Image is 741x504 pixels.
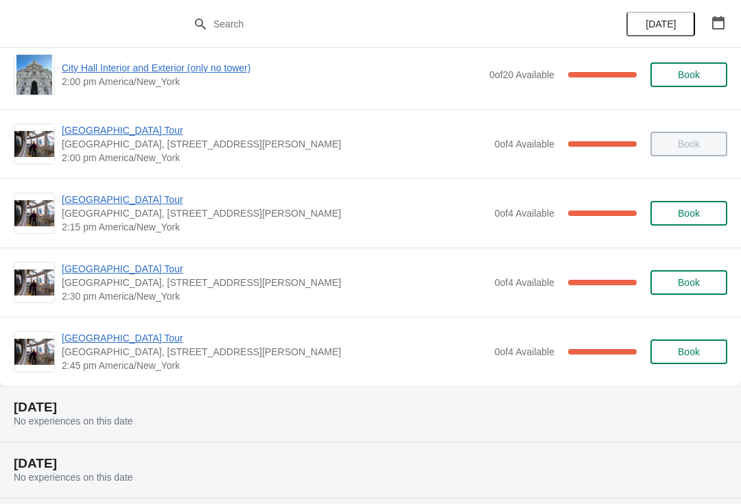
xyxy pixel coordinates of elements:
[14,200,54,227] img: City Hall Tower Tour | City Hall Visitor Center, 1400 John F Kennedy Boulevard Suite 121, Philade...
[14,400,727,414] h2: [DATE]
[62,206,488,220] span: [GEOGRAPHIC_DATA], [STREET_ADDRESS][PERSON_NAME]
[62,61,482,75] span: City Hall Interior and Exterior (only no tower)
[678,277,700,288] span: Book
[646,19,676,29] span: [DATE]
[495,208,554,219] span: 0 of 4 Available
[62,151,488,165] span: 2:00 pm America/New_York
[14,339,54,365] img: City Hall Tower Tour | City Hall Visitor Center, 1400 John F Kennedy Boulevard Suite 121, Philade...
[62,345,488,359] span: [GEOGRAPHIC_DATA], [STREET_ADDRESS][PERSON_NAME]
[62,137,488,151] span: [GEOGRAPHIC_DATA], [STREET_ADDRESS][PERSON_NAME]
[213,12,556,36] input: Search
[489,69,554,80] span: 0 of 20 Available
[62,262,488,276] span: [GEOGRAPHIC_DATA] Tour
[650,62,727,87] button: Book
[62,276,488,289] span: [GEOGRAPHIC_DATA], [STREET_ADDRESS][PERSON_NAME]
[16,55,53,95] img: City Hall Interior and Exterior (only no tower) | | 2:00 pm America/New_York
[14,457,727,470] h2: [DATE]
[678,208,700,219] span: Book
[650,201,727,226] button: Book
[678,346,700,357] span: Book
[14,472,133,483] span: No experiences on this date
[495,346,554,357] span: 0 of 4 Available
[14,416,133,427] span: No experiences on this date
[62,359,488,372] span: 2:45 pm America/New_York
[626,12,695,36] button: [DATE]
[678,69,700,80] span: Book
[650,270,727,295] button: Book
[62,220,488,234] span: 2:15 pm America/New_York
[62,123,488,137] span: [GEOGRAPHIC_DATA] Tour
[62,75,482,88] span: 2:00 pm America/New_York
[14,131,54,158] img: City Hall Tower Tour | City Hall Visitor Center, 1400 John F Kennedy Boulevard Suite 121, Philade...
[14,269,54,296] img: City Hall Tower Tour | City Hall Visitor Center, 1400 John F Kennedy Boulevard Suite 121, Philade...
[62,289,488,303] span: 2:30 pm America/New_York
[495,139,554,149] span: 0 of 4 Available
[495,277,554,288] span: 0 of 4 Available
[62,331,488,345] span: [GEOGRAPHIC_DATA] Tour
[62,193,488,206] span: [GEOGRAPHIC_DATA] Tour
[650,339,727,364] button: Book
